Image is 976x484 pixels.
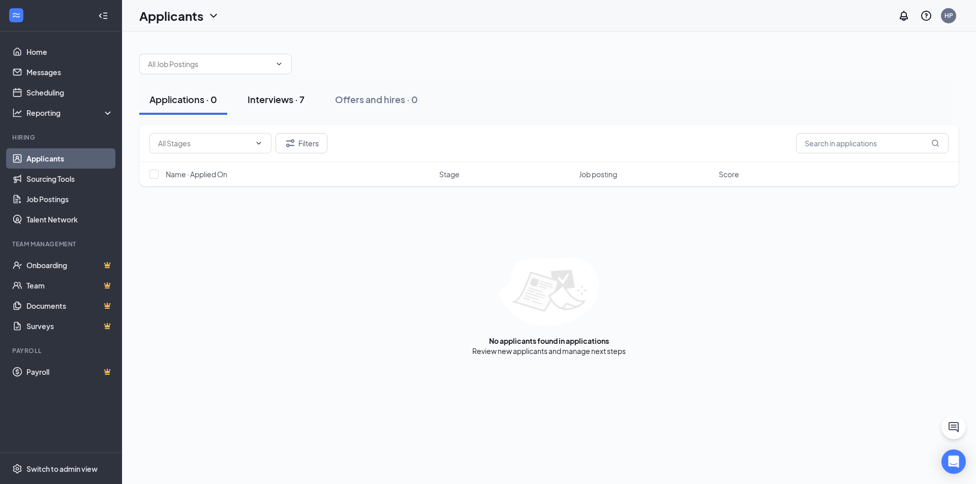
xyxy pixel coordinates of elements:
[12,464,22,474] svg: Settings
[26,275,113,296] a: TeamCrown
[12,346,111,355] div: Payroll
[472,346,626,356] div: Review new applicants and manage next steps
[148,58,271,70] input: All Job Postings
[439,169,460,179] span: Stage
[898,10,910,22] svg: Notifications
[579,169,617,179] span: Job posting
[931,139,939,147] svg: MagnifyingGlass
[941,415,966,439] button: ChatActive
[500,257,599,326] img: empty-state
[255,139,263,147] svg: ChevronDown
[26,82,113,103] a: Scheduling
[335,93,418,106] div: Offers and hires · 0
[26,148,113,169] a: Applicants
[26,316,113,336] a: SurveysCrown
[26,169,113,189] a: Sourcing Tools
[284,137,296,149] svg: Filter
[207,10,220,22] svg: ChevronDown
[26,62,113,82] a: Messages
[944,11,953,20] div: HP
[12,133,111,142] div: Hiring
[26,255,113,275] a: OnboardingCrown
[149,93,217,106] div: Applications · 0
[11,10,21,20] svg: WorkstreamLogo
[489,336,609,346] div: No applicants found in applications
[26,42,113,62] a: Home
[98,11,108,21] svg: Collapse
[158,138,251,149] input: All Stages
[139,7,203,24] h1: Applicants
[26,362,113,382] a: PayrollCrown
[166,169,227,179] span: Name · Applied On
[12,240,111,248] div: Team Management
[26,464,98,474] div: Switch to admin view
[948,421,960,433] svg: ChatActive
[26,189,113,209] a: Job Postings
[941,449,966,474] div: Open Intercom Messenger
[920,10,932,22] svg: QuestionInfo
[248,93,304,106] div: Interviews · 7
[719,169,739,179] span: Score
[275,60,283,68] svg: ChevronDown
[276,133,327,153] button: Filter Filters
[26,296,113,316] a: DocumentsCrown
[12,108,22,118] svg: Analysis
[26,108,114,118] div: Reporting
[796,133,949,153] input: Search in applications
[26,209,113,230] a: Talent Network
